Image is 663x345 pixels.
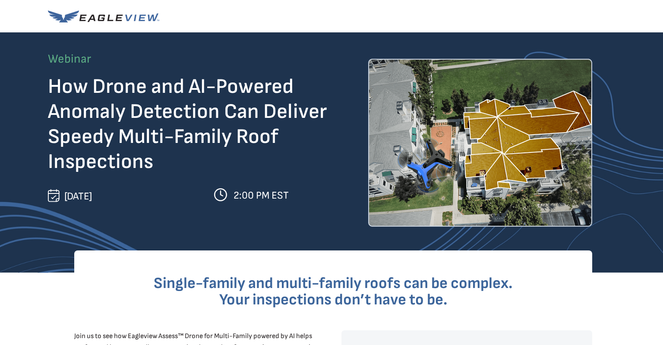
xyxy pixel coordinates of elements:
img: Drone flying over a multi-family home [368,59,592,227]
span: Single-family and multi-family roofs can be complex. [154,274,513,293]
span: 2:00 PM EST [234,189,289,202]
span: Your inspections don’t have to be. [219,291,448,309]
span: [DATE] [64,190,92,203]
span: How Drone and AI-Powered Anomaly Detection Can Deliver Speedy Multi-Family Roof Inspections [48,74,327,174]
span: Webinar [48,52,91,66]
